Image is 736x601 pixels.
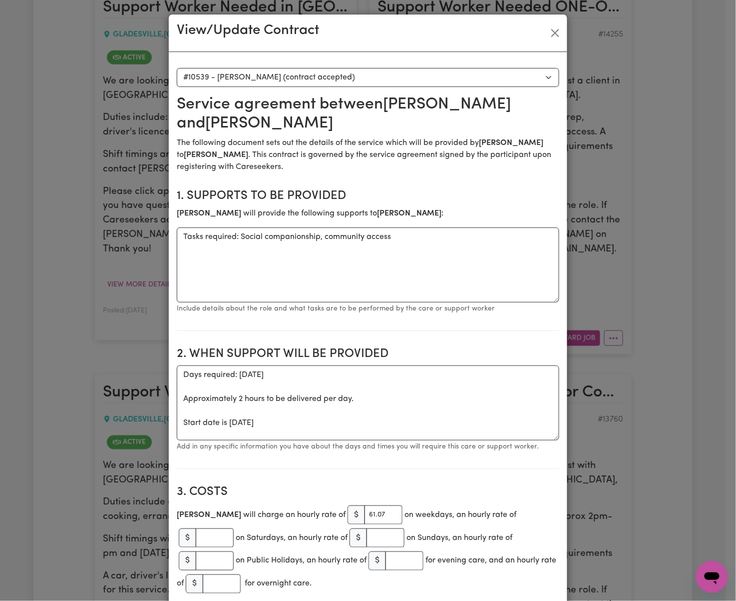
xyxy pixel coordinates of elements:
[177,207,559,219] p: will provide the following supports to :
[184,151,248,159] b: [PERSON_NAME]
[179,551,196,570] span: $
[479,139,543,147] b: [PERSON_NAME]
[177,209,243,217] b: [PERSON_NAME]
[177,365,559,440] textarea: Days required: [DATE] Approximately 2 hours to be delivered per day. Start date is [DATE]
[177,347,559,361] h2: 2. When support will be provided
[177,443,539,450] small: Add in any specific information you have about the days and times you will require this care or s...
[179,528,196,547] span: $
[177,485,559,499] h2: 3. Costs
[177,511,243,519] b: [PERSON_NAME]
[177,137,559,173] p: The following document sets out the details of the service which will be provided by to . This co...
[348,505,365,524] span: $
[547,25,563,41] button: Close
[177,305,495,312] small: Include details about the role and what tasks are to be performed by the care or support worker
[350,528,367,547] span: $
[377,209,441,217] b: [PERSON_NAME]
[177,503,559,595] div: will charge an hourly rate of on weekdays, an hourly rate of on Saturdays, an hourly rate of on S...
[368,551,386,570] span: $
[177,189,559,203] h2: 1. Supports to be provided
[177,22,319,39] h3: View/Update Contract
[177,227,559,302] textarea: Tasks required: Social companionship, community access
[186,574,203,593] span: $
[696,561,728,593] iframe: Button to launch messaging window
[177,95,559,133] h2: Service agreement between [PERSON_NAME] and [PERSON_NAME]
